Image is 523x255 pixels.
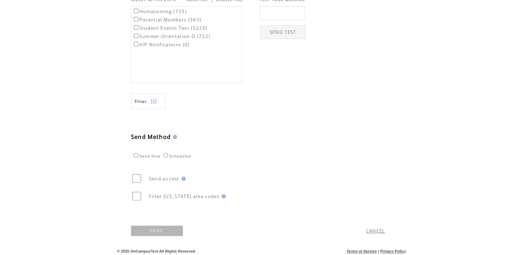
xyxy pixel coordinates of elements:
[117,249,195,253] span: © 2025 OnCampusText All Rights Reserved
[149,193,220,199] span: Filter [US_STATE] area codes
[171,135,177,139] img: help.gif
[134,9,138,13] input: Homecoming (733)
[378,249,379,253] span: |
[260,25,306,39] a: SEND TEST
[134,42,138,46] input: VIP Notifications (0)
[220,194,226,198] img: help.gif
[151,94,157,109] img: filters.png
[131,226,183,236] a: SEND
[134,153,138,158] input: Send Now
[132,25,208,31] label: Student Events Text (5220)
[132,33,211,39] label: Summer Orientation O (722)
[132,154,160,158] label: Send Now
[134,17,138,21] input: Potential Members (343)
[346,249,377,253] a: Terms of Service
[162,154,191,158] label: Scheduled
[132,41,190,48] label: VIP Notifications (0)
[380,249,406,253] a: Privacy Policy
[135,98,147,104] span: Show filters
[366,228,385,234] a: CANCEL
[132,8,187,15] label: Homecoming (733)
[131,133,171,141] span: Send Method
[149,176,179,182] span: Send as test
[134,34,138,38] input: Summer Orientation O (722)
[179,177,186,181] img: help.gif
[131,93,166,109] a: Filter
[164,153,168,158] input: Scheduled
[134,25,138,30] input: Student Events Text (5220)
[132,17,202,23] label: Potential Members (343)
